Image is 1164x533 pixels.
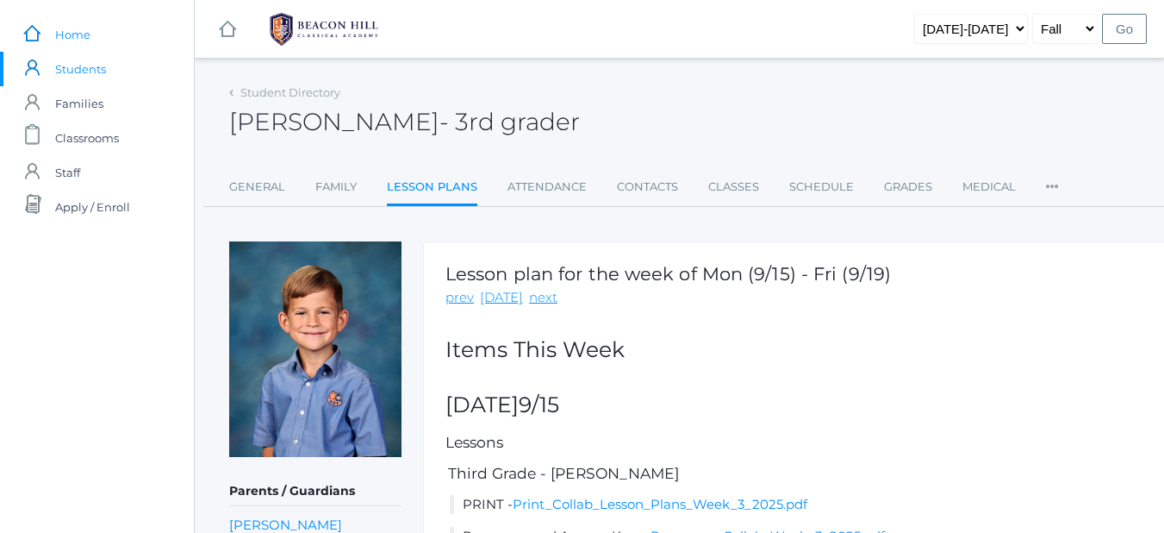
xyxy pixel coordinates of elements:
[259,8,389,51] img: BHCALogos-05-308ed15e86a5a0abce9b8dd61676a3503ac9727e845dece92d48e8588c001991.png
[55,17,90,52] span: Home
[229,170,285,204] a: General
[229,241,401,457] img: Dustin Laubacher
[445,264,891,284] h1: Lesson plan for the week of Mon (9/15) - Fri (9/19)
[55,155,80,190] span: Staff
[789,170,854,204] a: Schedule
[513,496,807,512] a: Print_Collab_Lesson_Plans_Week_3_2025.pdf
[439,107,580,136] span: - 3rd grader
[240,85,340,99] a: Student Directory
[519,392,559,417] span: 9/15
[387,170,477,207] a: Lesson Plans
[1102,14,1147,44] input: Go
[962,170,1016,204] a: Medical
[55,121,119,155] span: Classrooms
[480,288,523,308] a: [DATE]
[229,109,580,135] h2: [PERSON_NAME]
[529,288,557,308] a: next
[55,190,130,224] span: Apply / Enroll
[315,170,357,204] a: Family
[55,52,106,86] span: Students
[507,170,587,204] a: Attendance
[55,86,103,121] span: Families
[229,477,401,506] h5: Parents / Guardians
[884,170,932,204] a: Grades
[445,288,474,308] a: prev
[708,170,759,204] a: Classes
[617,170,678,204] a: Contacts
